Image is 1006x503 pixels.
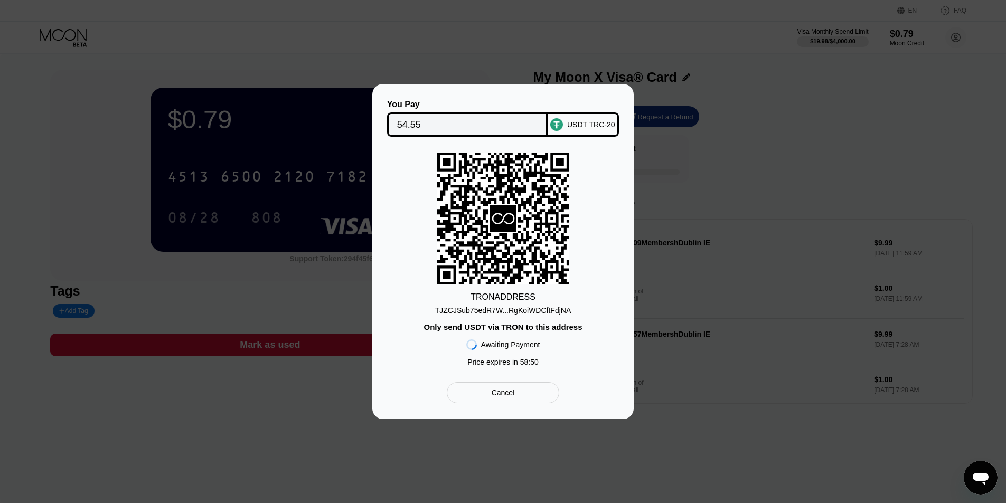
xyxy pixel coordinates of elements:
span: 58 : 50 [520,358,539,366]
div: You Pay [387,100,548,109]
div: TJZCJSub75edR7W...RgKoiWDCftFdjNA [435,306,571,315]
div: Cancel [492,388,515,397]
iframe: Button to launch messaging window [964,461,998,495]
div: TRON ADDRESS [471,292,535,302]
div: Cancel [447,382,559,403]
div: You PayUSDT TRC-20 [388,100,618,137]
div: USDT TRC-20 [567,120,615,129]
div: Only send USDT via TRON to this address [424,322,582,331]
div: Price expires in [467,358,539,366]
div: TJZCJSub75edR7W...RgKoiWDCftFdjNA [435,302,571,315]
div: Awaiting Payment [481,340,540,349]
